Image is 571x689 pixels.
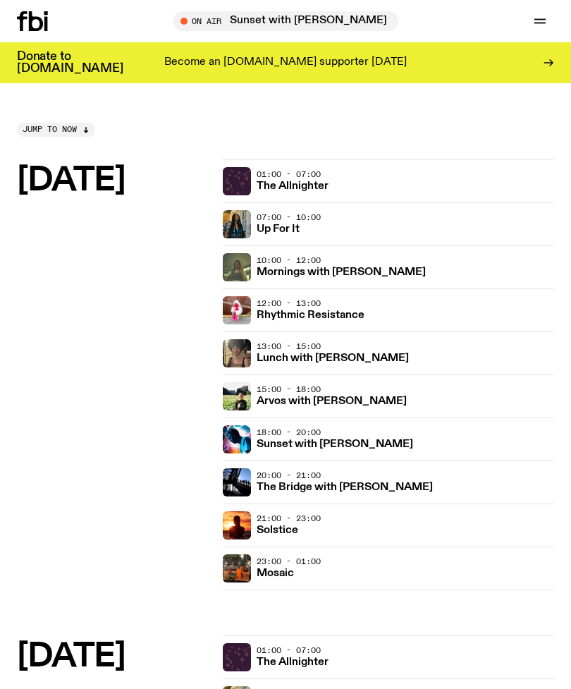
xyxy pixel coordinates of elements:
[257,169,321,180] span: 01:00 - 07:00
[257,566,294,579] a: Mosaic
[223,425,251,453] img: Simon Caldwell stands side on, looking downwards. He has headphones on. Behind him is a brightly ...
[223,296,251,324] img: Attu crouches on gravel in front of a brown wall. They are wearing a white fur coat with a hood, ...
[257,394,407,407] a: Arvos with [PERSON_NAME]
[257,480,433,493] a: The Bridge with [PERSON_NAME]
[257,523,298,536] a: Solstice
[223,468,251,496] img: People climb Sydney's Harbour Bridge
[257,482,433,493] h3: The Bridge with [PERSON_NAME]
[257,267,426,278] h3: Mornings with [PERSON_NAME]
[17,641,211,673] h2: [DATE]
[257,178,329,192] a: The Allnighter
[257,307,364,321] a: Rhythmic Resistance
[257,556,321,567] span: 23:00 - 01:00
[17,123,95,137] button: Jump to now
[257,341,321,352] span: 13:00 - 15:00
[257,525,298,536] h3: Solstice
[257,298,321,309] span: 12:00 - 13:00
[257,439,413,450] h3: Sunset with [PERSON_NAME]
[257,645,321,656] span: 01:00 - 07:00
[257,264,426,278] a: Mornings with [PERSON_NAME]
[257,310,364,321] h3: Rhythmic Resistance
[164,56,407,69] p: Become an [DOMAIN_NAME] supporter [DATE]
[223,210,251,238] img: Ify - a Brown Skin girl with black braided twists, looking up to the side with her tongue stickin...
[257,654,329,668] a: The Allnighter
[257,353,409,364] h3: Lunch with [PERSON_NAME]
[257,513,321,524] span: 21:00 - 23:00
[257,221,300,235] a: Up For It
[257,470,321,481] span: 20:00 - 21:00
[23,126,77,133] span: Jump to now
[257,437,413,450] a: Sunset with [PERSON_NAME]
[257,568,294,579] h3: Mosaic
[173,11,398,31] button: On AirSunset with [PERSON_NAME]
[257,350,409,364] a: Lunch with [PERSON_NAME]
[223,382,251,410] img: Bri is smiling and wearing a black t-shirt. She is standing in front of a lush, green field. Ther...
[257,657,329,668] h3: The Allnighter
[257,255,321,266] span: 10:00 - 12:00
[257,181,329,192] h3: The Allnighter
[257,384,321,395] span: 15:00 - 18:00
[223,511,251,539] img: A girl standing in the ocean as waist level, staring into the rise of the sun.
[257,224,300,235] h3: Up For It
[257,427,321,438] span: 18:00 - 20:00
[223,253,251,281] img: Jim Kretschmer in a really cute outfit with cute braids, standing on a train holding up a peace s...
[257,396,407,407] h3: Arvos with [PERSON_NAME]
[223,554,251,583] img: Tommy and Jono Playing at a fundraiser for Palestine
[17,165,211,197] h2: [DATE]
[17,51,123,75] h3: Donate to [DOMAIN_NAME]
[257,212,321,223] span: 07:00 - 10:00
